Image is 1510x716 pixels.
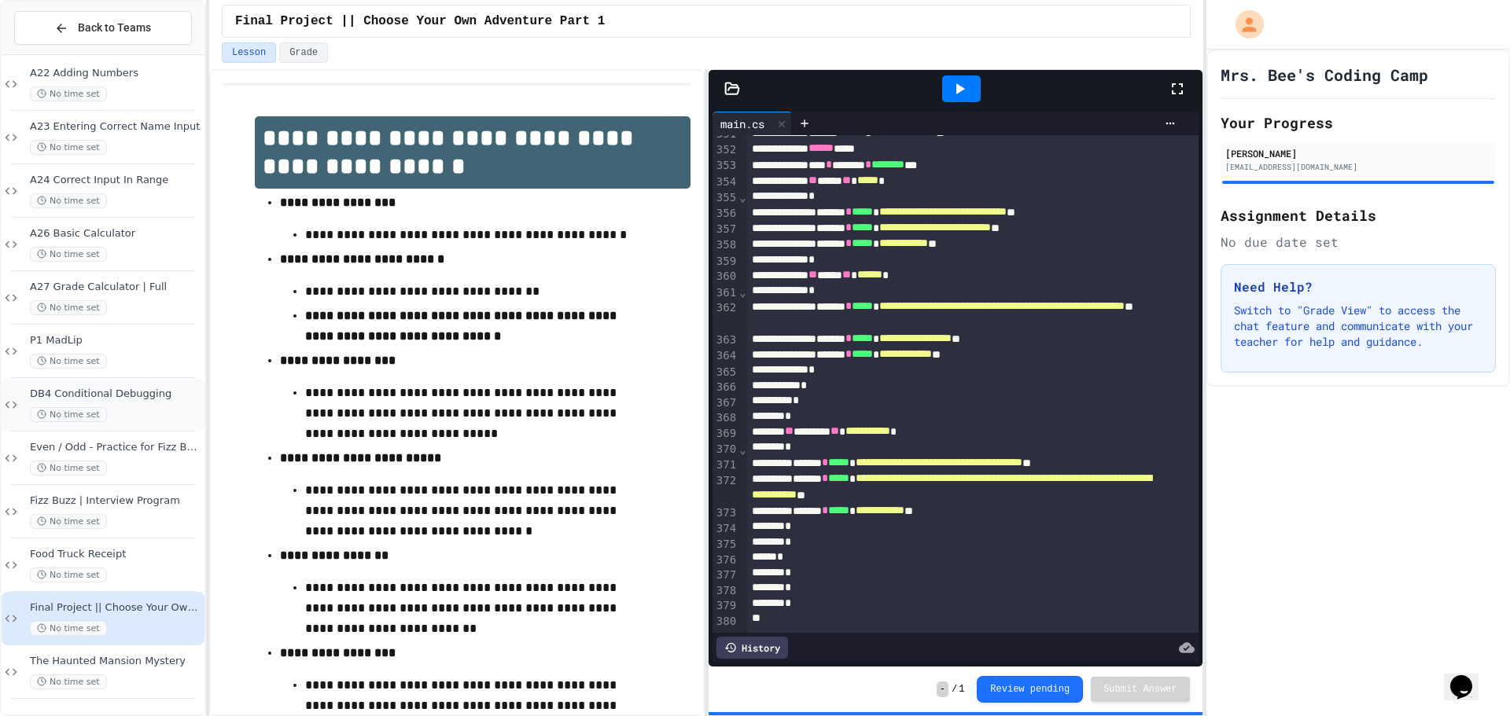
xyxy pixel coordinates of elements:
span: Back to Teams [78,20,151,36]
div: 372 [713,473,738,505]
span: No time set [30,354,107,369]
div: 374 [713,521,738,537]
div: History [716,637,788,659]
span: Final Project || Choose Your Own Adventure Part 1 [30,601,201,615]
span: A26 Basic Calculator [30,227,201,241]
span: No time set [30,514,107,529]
button: Review pending [977,676,1083,703]
div: 375 [713,537,738,553]
div: 352 [713,142,738,158]
span: No time set [30,247,107,262]
div: 368 [713,410,738,426]
h1: Mrs. Bee's Coding Camp [1221,64,1428,86]
div: 371 [713,457,738,473]
h2: Your Progress [1221,112,1496,134]
span: Food Truck Receipt [30,548,201,561]
span: Fold line [738,443,746,456]
div: 366 [713,380,738,395]
span: / [952,683,957,696]
div: 380 [713,614,738,630]
span: No time set [30,300,107,315]
div: 377 [713,567,738,583]
span: No time set [30,193,107,208]
div: main.cs [713,112,792,135]
span: Even / Odd - Practice for Fizz Buzz [30,441,201,454]
h2: Assignment Details [1221,204,1496,226]
div: 364 [713,348,738,364]
span: 1 [959,683,964,696]
button: Submit Answer [1091,677,1190,702]
span: No time set [30,621,107,636]
div: 373 [713,505,738,521]
span: No time set [30,140,107,155]
p: Switch to "Grade View" to access the chat feature and communicate with your teacher for help and ... [1234,303,1482,350]
span: No time set [30,461,107,475]
div: [PERSON_NAME] [1225,146,1491,160]
div: 358 [713,237,738,253]
span: A27 Grade Calculator | Full [30,281,201,294]
span: A22 Adding Numbers [30,67,201,80]
span: The Haunted Mansion Mystery [30,655,201,668]
div: No due date set [1221,233,1496,252]
div: 376 [713,553,738,568]
span: A23 Entering Correct Name Input [30,120,201,134]
div: 362 [713,300,738,332]
span: Submit Answer [1103,683,1177,696]
h3: Need Help? [1234,277,1482,296]
div: My Account [1219,6,1268,42]
div: 353 [713,158,738,174]
span: No time set [30,674,107,689]
span: Fold line [738,286,746,299]
div: 363 [713,332,738,348]
span: Fold line [738,191,746,204]
div: 379 [713,598,738,614]
div: 357 [713,222,738,237]
span: P1 MadLip [30,334,201,347]
span: Final Project || Choose Your Own Adventure Part 1 [235,12,605,31]
span: - [937,681,948,697]
div: 356 [713,206,738,222]
iframe: chat widget [1444,653,1494,700]
span: DB4 Conditional Debugging [30,387,201,401]
span: No time set [30,407,107,422]
button: Lesson [222,42,276,63]
div: 360 [713,269,738,285]
div: 354 [713,174,738,190]
button: Back to Teams [14,11,192,45]
div: 355 [713,190,738,206]
button: Grade [279,42,328,63]
div: 369 [713,426,738,442]
div: 365 [713,365,738,380]
div: [EMAIL_ADDRESS][DOMAIN_NAME] [1225,161,1491,173]
div: main.cs [713,116,772,132]
div: 359 [713,254,738,270]
div: 367 [713,395,738,411]
span: No time set [30,567,107,582]
span: No time set [30,86,107,101]
div: 361 [713,285,738,301]
div: 378 [713,583,738,599]
span: Fizz Buzz | Interview Program [30,494,201,508]
div: 370 [713,442,738,457]
span: A24 Correct Input In Range [30,174,201,187]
